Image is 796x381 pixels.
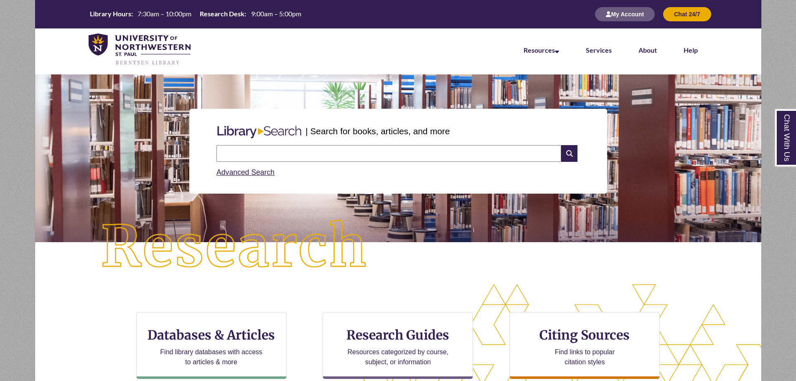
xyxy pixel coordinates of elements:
th: Research Desk: [196,9,247,18]
th: Library Hours: [86,9,134,18]
a: Research Guides Resources categorized by course, subject, or information [323,312,473,379]
img: Libary Search [213,123,305,142]
a: About [638,46,657,54]
p: Find links to popular citation styles [544,347,626,367]
h3: Databases & Articles [143,327,280,343]
a: My Account [595,10,655,18]
a: Services [586,46,612,54]
span: 7:30am – 10:00pm [137,10,191,18]
a: Databases & Articles Find library databases with access to articles & more [136,312,287,379]
img: Research [71,190,398,304]
p: | Search for books, articles, and more [305,125,450,138]
a: Hours Today [86,9,305,19]
table: Hours Today [86,9,305,18]
h3: Research Guides [330,327,466,343]
p: Resources categorized by course, subject, or information [343,347,453,367]
button: Chat 24/7 [663,7,711,21]
img: UNWSP Library Logo [89,33,191,66]
a: Help [684,46,698,54]
h3: Citing Sources [534,327,636,343]
i: Search [561,145,577,162]
a: Resources [524,46,559,54]
button: My Account [595,7,655,21]
p: Find library databases with access to articles & more [157,347,266,367]
a: Advanced Search [216,168,275,176]
span: 9:00am – 5:00pm [251,10,301,18]
a: Chat 24/7 [663,10,711,18]
a: Citing Sources Find links to popular citation styles [509,312,660,379]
